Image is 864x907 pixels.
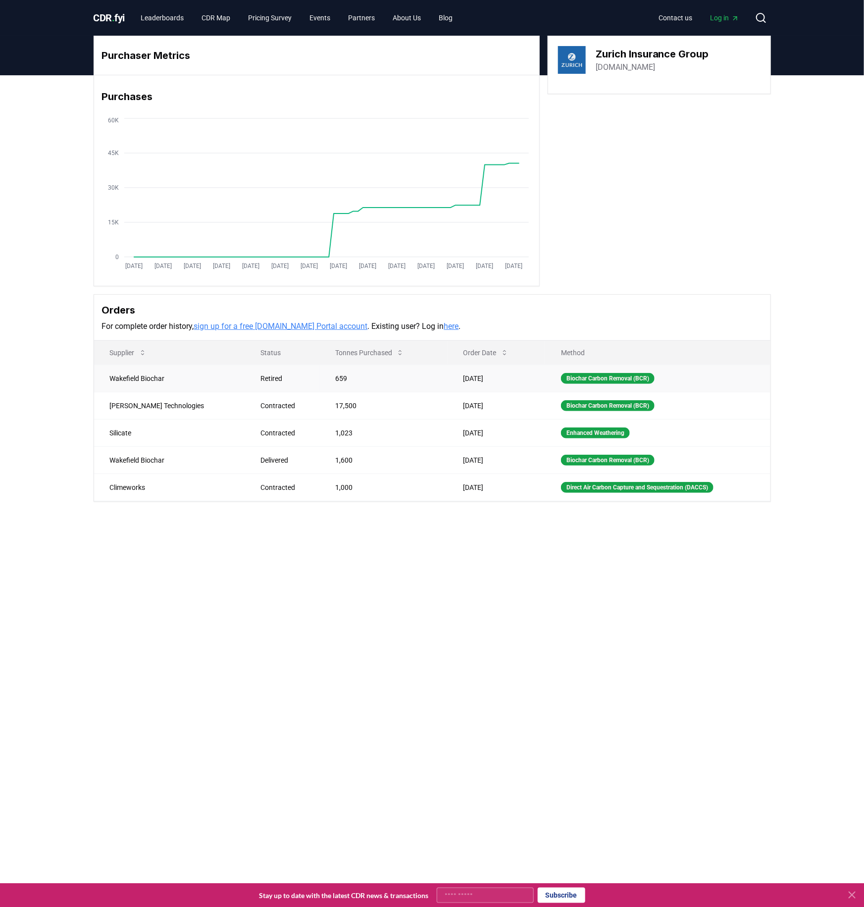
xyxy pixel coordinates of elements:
[260,401,311,411] div: Contracted
[561,373,655,384] div: Biochar Carbon Removal (BCR)
[102,89,531,104] h3: Purchases
[476,263,493,269] tspan: [DATE]
[94,474,245,501] td: Climeworks
[448,392,546,419] td: [DATE]
[319,474,448,501] td: 1,000
[271,263,289,269] tspan: [DATE]
[260,428,311,438] div: Contracted
[596,61,655,73] a: [DOMAIN_NAME]
[448,474,546,501] td: [DATE]
[107,219,118,226] tspan: 15K
[448,446,546,474] td: [DATE]
[359,263,376,269] tspan: [DATE]
[260,373,311,383] div: Retired
[107,117,118,124] tspan: 60K
[133,9,460,27] nav: Main
[154,263,172,269] tspan: [DATE]
[711,13,739,23] span: Log in
[213,263,230,269] tspan: [DATE]
[94,446,245,474] td: Wakefield Biochar
[194,321,368,331] a: sign up for a free [DOMAIN_NAME] Portal account
[448,365,546,392] td: [DATE]
[651,9,701,27] a: Contact us
[703,9,747,27] a: Log in
[107,150,118,157] tspan: 45K
[184,263,201,269] tspan: [DATE]
[260,482,311,492] div: Contracted
[447,263,464,269] tspan: [DATE]
[102,48,531,63] h3: Purchaser Metrics
[112,12,115,24] span: .
[319,419,448,446] td: 1,023
[107,184,118,191] tspan: 30K
[94,12,125,24] span: CDR fyi
[651,9,747,27] nav: Main
[102,320,762,332] p: For complete order history, . Existing user? Log in .
[417,263,435,269] tspan: [DATE]
[456,343,516,363] button: Order Date
[260,455,311,465] div: Delivered
[561,482,713,493] div: Direct Air Carbon Capture and Sequestration (DACCS)
[102,343,154,363] button: Supplier
[319,392,448,419] td: 17,500
[301,263,318,269] tspan: [DATE]
[327,343,412,363] button: Tonnes Purchased
[553,348,762,358] p: Method
[319,446,448,474] td: 1,600
[561,427,630,438] div: Enhanced Weathering
[388,263,406,269] tspan: [DATE]
[302,9,338,27] a: Events
[125,263,143,269] tspan: [DATE]
[240,9,300,27] a: Pricing Survey
[330,263,347,269] tspan: [DATE]
[115,254,118,261] tspan: 0
[340,9,383,27] a: Partners
[242,263,259,269] tspan: [DATE]
[448,419,546,446] td: [DATE]
[94,365,245,392] td: Wakefield Biochar
[94,11,125,25] a: CDR.fyi
[319,365,448,392] td: 659
[561,455,655,466] div: Biochar Carbon Removal (BCR)
[385,9,429,27] a: About Us
[194,9,238,27] a: CDR Map
[561,400,655,411] div: Biochar Carbon Removal (BCR)
[253,348,311,358] p: Status
[102,303,762,318] h3: Orders
[133,9,192,27] a: Leaderboards
[506,263,523,269] tspan: [DATE]
[596,47,709,61] h3: Zurich Insurance Group
[444,321,459,331] a: here
[558,46,586,74] img: Zurich Insurance Group-logo
[431,9,460,27] a: Blog
[94,419,245,446] td: Silicate
[94,392,245,419] td: [PERSON_NAME] Technologies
